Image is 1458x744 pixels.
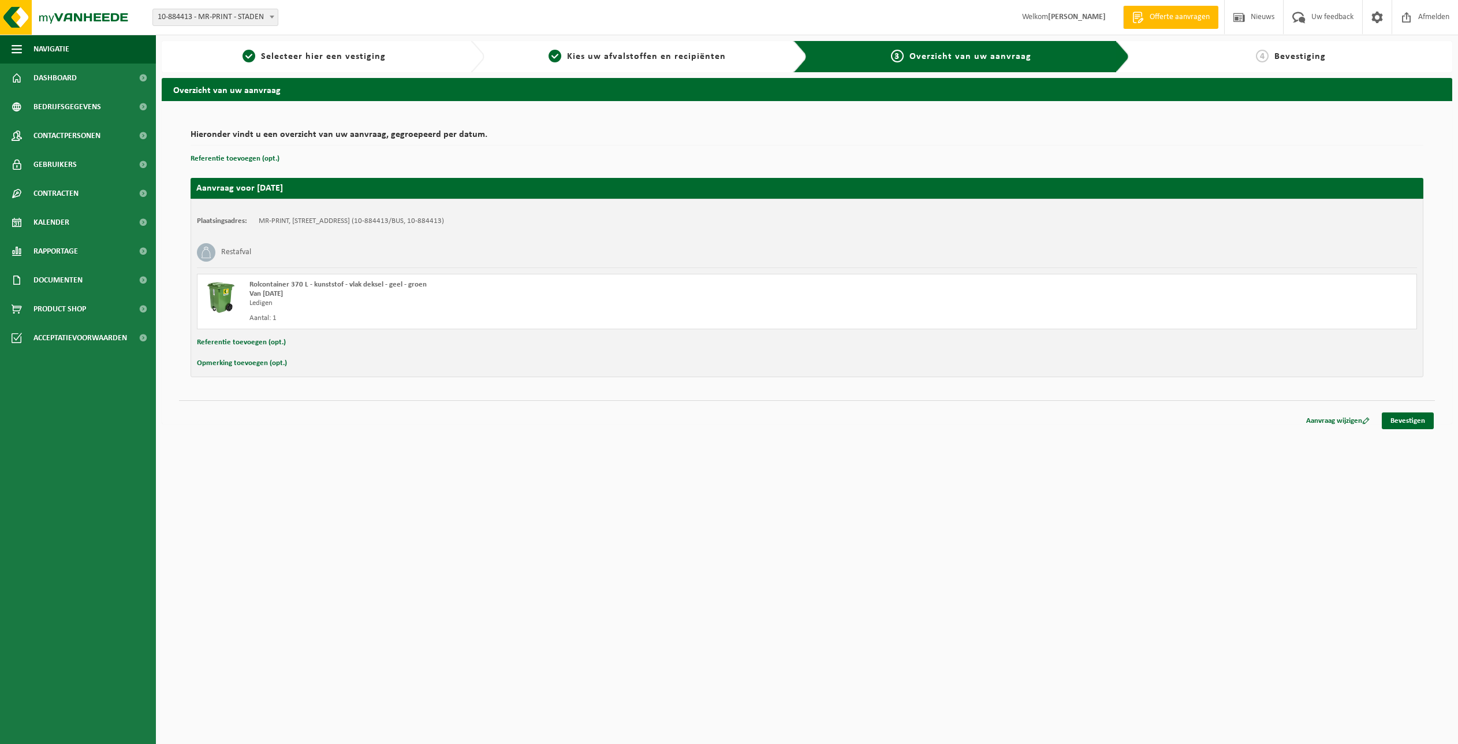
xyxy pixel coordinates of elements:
[249,281,427,288] span: Rolcontainer 370 L - kunststof - vlak deksel - geel - groen
[203,280,238,315] img: WB-0370-HPE-GN-50.png
[153,9,278,25] span: 10-884413 - MR-PRINT - STADEN
[1123,6,1218,29] a: Offerte aanvragen
[249,314,853,323] div: Aantal: 1
[261,52,386,61] span: Selecteer hier een vestiging
[33,64,77,92] span: Dashboard
[191,130,1423,146] h2: Hieronder vindt u een overzicht van uw aanvraag, gegroepeerd per datum.
[33,237,78,266] span: Rapportage
[891,50,904,62] span: 3
[1297,412,1378,429] a: Aanvraag wijzigen
[1256,50,1269,62] span: 4
[33,150,77,179] span: Gebruikers
[33,295,86,323] span: Product Shop
[1274,52,1326,61] span: Bevestiging
[249,290,283,297] strong: Van [DATE]
[243,50,255,62] span: 1
[152,9,278,26] span: 10-884413 - MR-PRINT - STADEN
[249,299,853,308] div: Ledigen
[197,335,286,350] button: Referentie toevoegen (opt.)
[33,266,83,295] span: Documenten
[1048,13,1106,21] strong: [PERSON_NAME]
[33,208,69,237] span: Kalender
[567,52,726,61] span: Kies uw afvalstoffen en recipiënten
[1382,412,1434,429] a: Bevestigen
[33,35,69,64] span: Navigatie
[196,184,283,193] strong: Aanvraag voor [DATE]
[33,121,100,150] span: Contactpersonen
[33,323,127,352] span: Acceptatievoorwaarden
[909,52,1031,61] span: Overzicht van uw aanvraag
[1147,12,1213,23] span: Offerte aanvragen
[197,356,287,371] button: Opmerking toevoegen (opt.)
[33,92,101,121] span: Bedrijfsgegevens
[167,50,461,64] a: 1Selecteer hier een vestiging
[162,78,1452,101] h2: Overzicht van uw aanvraag
[549,50,561,62] span: 2
[221,243,251,262] h3: Restafval
[191,151,279,166] button: Referentie toevoegen (opt.)
[259,217,444,226] td: MR-PRINT, [STREET_ADDRESS] (10-884413/BUS, 10-884413)
[490,50,784,64] a: 2Kies uw afvalstoffen en recipiënten
[33,179,79,208] span: Contracten
[197,217,247,225] strong: Plaatsingsadres:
